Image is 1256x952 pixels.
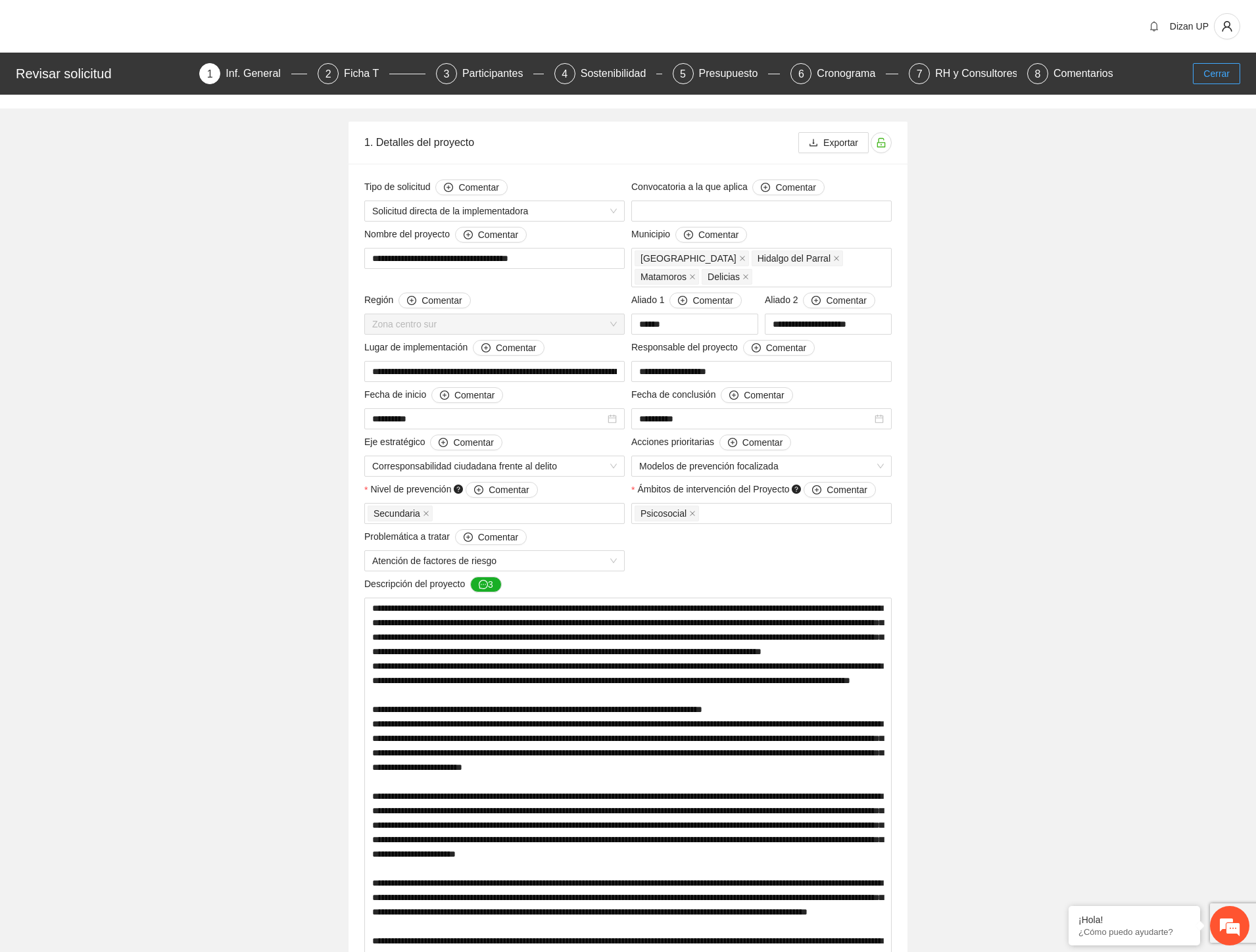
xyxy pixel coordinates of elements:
[765,293,875,308] span: Aliado 2
[635,506,699,521] span: Psicosocial
[742,435,783,450] span: Comentar
[439,438,448,448] span: plus-circle
[675,227,747,243] button: Municipio
[775,180,815,195] span: Comentar
[470,577,502,592] button: Descripción del proyecto
[631,293,742,308] span: Aliado 1
[871,137,891,148] span: unlock
[1193,63,1240,84] button: Cerrar
[739,255,746,262] span: close
[640,251,737,266] span: [GEOGRAPHIC_DATA]
[374,506,420,521] span: Secundaria
[1027,63,1113,84] div: 8Comentarios
[226,63,291,84] div: Inf. General
[637,482,875,498] span: Ámbitos de intervención del Proyecto
[199,63,307,84] div: 1Inf. General
[478,530,518,544] span: Comentar
[372,551,617,571] span: Atención de factores de riesgo
[798,132,869,153] button: downloadExportar
[473,340,544,356] button: Lugar de implementación
[370,482,537,498] span: Nivel de prevención
[1035,68,1041,80] span: 8
[444,183,453,193] span: plus-circle
[481,343,491,354] span: plus-circle
[422,293,462,308] span: Comentar
[431,387,503,403] button: Fecha de inicio
[631,227,747,243] span: Municipio
[1203,66,1230,81] span: Cerrar
[562,68,568,80] span: 4
[721,387,792,403] button: Fecha de conclusión
[752,179,824,195] button: Convocatoria a la que aplica
[474,485,483,496] span: plus-circle
[689,274,696,280] span: close
[827,483,867,497] span: Comentar
[631,387,793,403] span: Fecha de conclusión
[673,63,781,84] div: 5Presupuesto
[631,179,825,195] span: Convocatoria a la que aplica
[478,227,518,242] span: Comentar
[407,296,416,306] span: plus-circle
[728,438,737,448] span: plus-circle
[1215,20,1240,32] span: user
[1078,927,1190,937] p: ¿Cómo puedo ayudarte?
[833,255,840,262] span: close
[454,388,495,402] span: Comentar
[812,485,821,496] span: plus-circle
[364,577,502,592] span: Descripción del proyecto
[678,296,687,306] span: plus-circle
[464,230,473,241] span: plus-circle
[399,293,470,308] button: Región
[443,68,449,80] span: 3
[364,435,502,450] span: Eje estratégico
[458,180,498,195] span: Comentar
[742,274,749,280] span: close
[435,179,507,195] button: Tipo de solicitud
[68,67,221,84] div: Chatee con nosotros ahora
[464,533,473,543] span: plus-circle
[344,63,389,84] div: Ficha T
[698,227,738,242] span: Comentar
[364,124,798,161] div: 1. Detalles del proyecto
[804,482,875,498] button: Ámbitos de intervención del Proyecto question-circle
[364,293,471,308] span: Región
[318,63,425,84] div: 2Ficha T
[368,506,433,521] span: Secundaria
[811,296,821,306] span: plus-circle
[364,179,508,195] span: Tipo de solicitud
[364,387,503,403] span: Fecha de inicio
[1144,21,1164,32] span: bell
[1078,915,1190,925] div: ¡Hola!
[689,510,696,517] span: close
[684,230,693,241] span: plus-circle
[372,456,617,476] span: Corresponsabilidad ciudadana frente al delito
[743,340,815,356] button: Responsable del proyecto
[631,435,791,450] span: Acciones prioritarias
[496,341,536,355] span: Comentar
[639,456,884,476] span: Modelos de prevención focalizada
[364,340,544,356] span: Lugar de implementación
[719,435,791,450] button: Acciones prioritarias
[826,293,866,308] span: Comentar
[16,63,191,84] div: Revisar solicitud
[640,506,687,521] span: Psicosocial
[1144,16,1165,37] button: bell
[752,250,843,266] span: Hidalgo del Parral
[935,63,1028,84] div: RH y Consultores
[554,63,662,84] div: 4Sostenibilidad
[454,485,463,494] span: question-circle
[440,391,449,401] span: plus-circle
[1053,63,1113,84] div: Comentarios
[702,269,752,285] span: Delicias
[7,359,251,405] textarea: Escriba su mensaje y pulse “Intro”
[462,63,534,84] div: Participantes
[798,68,804,80] span: 6
[372,314,617,334] span: Zona centro sur
[216,7,247,38] div: Minimizar ventana de chat en vivo
[581,63,657,84] div: Sostenibilidad
[871,132,892,153] button: unlock
[817,63,886,84] div: Cronograma
[453,435,493,450] span: Comentar
[372,201,617,221] span: Solicitud directa de la implementadora
[455,227,527,243] button: Nombre del proyecto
